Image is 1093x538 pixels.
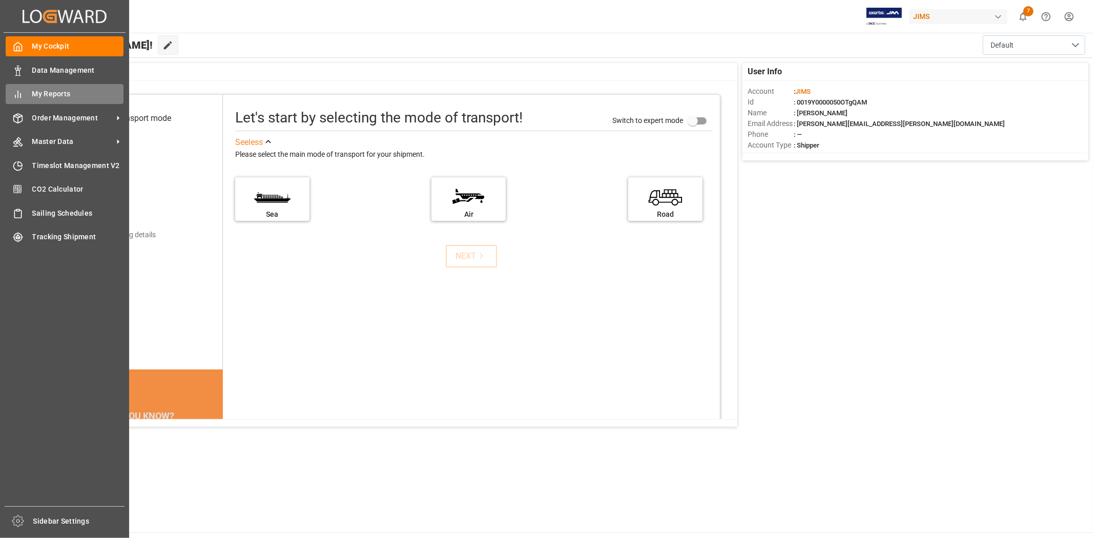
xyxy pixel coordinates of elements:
[1035,5,1058,28] button: Help Center
[235,136,263,149] div: See less
[867,8,902,26] img: Exertis%20JAM%20-%20Email%20Logo.jpg_1722504956.jpg
[57,405,223,427] div: DID YOU KNOW?
[748,97,794,108] span: Id
[32,41,124,52] span: My Cockpit
[795,88,811,95] span: JIMS
[1023,6,1034,16] span: 7
[33,516,125,527] span: Sidebar Settings
[794,98,867,106] span: : 0019Y0000050OTgQAM
[909,7,1012,26] button: JIMS
[6,227,123,247] a: Tracking Shipment
[6,60,123,80] a: Data Management
[748,66,782,78] span: User Info
[748,108,794,118] span: Name
[235,149,713,161] div: Please select the main mode of transport for your shipment.
[612,116,683,124] span: Switch to expert mode
[909,9,1007,24] div: JIMS
[794,109,848,117] span: : [PERSON_NAME]
[235,107,523,129] div: Let's start by selecting the mode of transport!
[6,155,123,175] a: Timeslot Management V2
[6,84,123,104] a: My Reports
[32,113,113,123] span: Order Management
[92,112,171,125] div: Select transport mode
[32,89,124,99] span: My Reports
[748,118,794,129] span: Email Address
[748,129,794,140] span: Phone
[32,160,124,171] span: Timeslot Management V2
[456,250,487,262] div: NEXT
[240,209,304,220] div: Sea
[32,208,124,219] span: Sailing Schedules
[6,36,123,56] a: My Cockpit
[1012,5,1035,28] button: show 7 new notifications
[32,184,124,195] span: CO2 Calculator
[991,40,1014,51] span: Default
[32,136,113,147] span: Master Data
[794,88,811,95] span: :
[748,140,794,151] span: Account Type
[446,245,497,267] button: NEXT
[43,35,153,55] span: Hello [PERSON_NAME]!
[6,203,123,223] a: Sailing Schedules
[6,179,123,199] a: CO2 Calculator
[748,86,794,97] span: Account
[794,131,802,138] span: : —
[794,120,1005,128] span: : [PERSON_NAME][EMAIL_ADDRESS][PERSON_NAME][DOMAIN_NAME]
[32,65,124,76] span: Data Management
[794,141,819,149] span: : Shipper
[983,35,1085,55] button: open menu
[437,209,501,220] div: Air
[32,232,124,242] span: Tracking Shipment
[633,209,697,220] div: Road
